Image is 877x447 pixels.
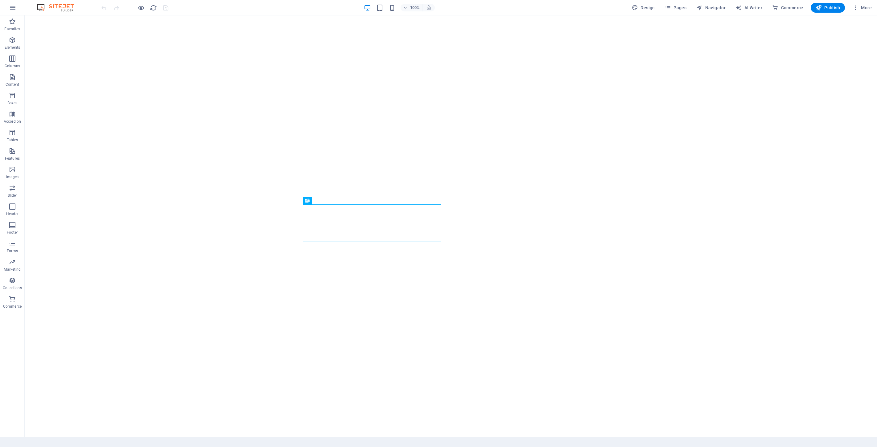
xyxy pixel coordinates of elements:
span: Commerce [772,5,803,11]
button: Click here to leave preview mode and continue editing [137,4,145,11]
p: Content [6,82,19,87]
button: 100% [401,4,422,11]
img: Editor Logo [35,4,82,11]
span: Publish [816,5,840,11]
button: Commerce [770,3,806,13]
p: Accordion [4,119,21,124]
p: Collections [3,285,22,290]
p: Columns [5,64,20,68]
p: Favorites [4,27,20,31]
span: Navigator [696,5,726,11]
p: Features [5,156,20,161]
span: More [852,5,872,11]
i: On resize automatically adjust zoom level to fit chosen device. [426,5,431,10]
p: Slider [8,193,17,198]
p: Footer [7,230,18,235]
button: Pages [662,3,689,13]
p: Commerce [3,304,22,309]
p: Forms [7,248,18,253]
i: Reload page [150,4,157,11]
button: Design [629,3,657,13]
p: Elements [5,45,20,50]
div: Design (Ctrl+Alt+Y) [629,3,657,13]
p: Boxes [7,100,18,105]
p: Marketing [4,267,21,272]
button: Publish [811,3,845,13]
span: Pages [665,5,686,11]
span: Design [632,5,655,11]
button: reload [150,4,157,11]
h6: 100% [410,4,420,11]
button: More [850,3,874,13]
p: Header [6,211,19,216]
p: Tables [7,137,18,142]
span: AI Writer [735,5,762,11]
button: Navigator [694,3,728,13]
button: AI Writer [733,3,765,13]
p: Images [6,174,19,179]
